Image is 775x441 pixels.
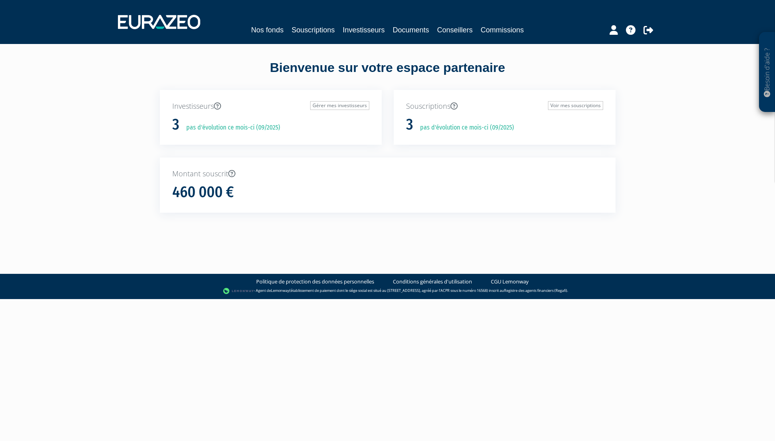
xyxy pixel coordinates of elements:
[393,278,472,285] a: Conditions générales d'utilisation
[414,123,514,132] p: pas d'évolution ce mois-ci (09/2025)
[8,287,767,295] div: - Agent de (établissement de paiement dont le siège social est situé au [STREET_ADDRESS], agréé p...
[172,184,234,201] h1: 460 000 €
[172,169,603,179] p: Montant souscrit
[491,278,529,285] a: CGU Lemonway
[393,24,429,36] a: Documents
[291,24,335,36] a: Souscriptions
[223,287,254,295] img: logo-lemonway.png
[310,101,369,110] a: Gérer mes investisseurs
[154,59,622,90] div: Bienvenue sur votre espace partenaire
[172,116,179,133] h1: 3
[763,36,772,108] p: Besoin d'aide ?
[181,123,280,132] p: pas d'évolution ce mois-ci (09/2025)
[343,24,385,36] a: Investisseurs
[548,101,603,110] a: Voir mes souscriptions
[437,24,473,36] a: Conseillers
[481,24,524,36] a: Commissions
[256,278,374,285] a: Politique de protection des données personnelles
[406,101,603,112] p: Souscriptions
[172,101,369,112] p: Investisseurs
[251,24,283,36] a: Nos fonds
[406,116,413,133] h1: 3
[118,15,200,29] img: 1732889491-logotype_eurazeo_blanc_rvb.png
[504,288,567,293] a: Registre des agents financiers (Regafi)
[271,288,289,293] a: Lemonway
